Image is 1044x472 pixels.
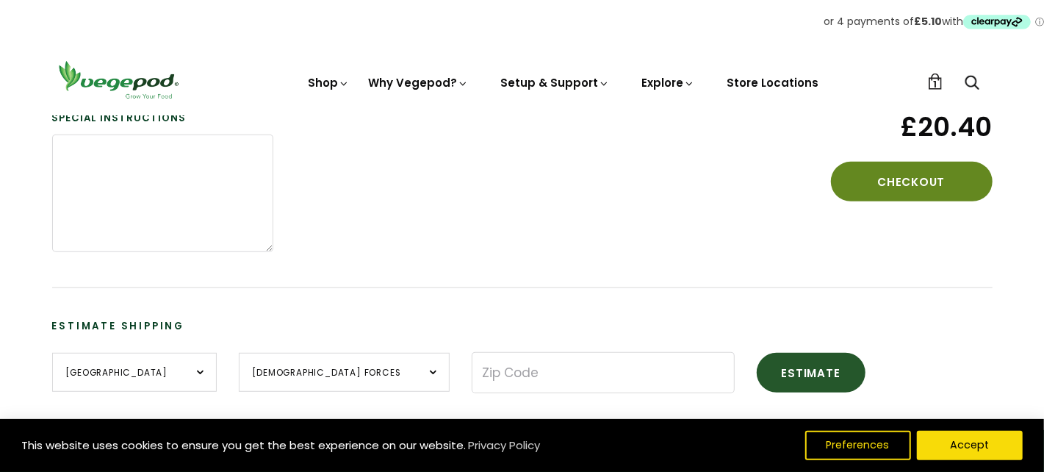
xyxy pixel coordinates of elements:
img: Vegepod [52,59,184,101]
a: Explore [642,75,695,90]
span: This website uses cookies to ensure you get the best experience on our website. [21,437,466,453]
a: Privacy Policy (opens in a new tab) [466,432,542,459]
button: Checkout [831,162,993,201]
a: Shop [309,75,350,90]
a: 1 [927,74,943,90]
span: £20.40 [771,111,992,143]
span: 1 [933,77,937,91]
a: Setup & Support [501,75,610,90]
input: Zip Code [472,352,735,393]
select: Country [52,353,217,392]
button: Preferences [805,431,911,460]
a: Search [965,76,979,91]
label: Special instructions [52,111,273,126]
button: Estimate [757,353,865,393]
h3: Estimate Shipping [52,319,993,334]
select: Province [239,353,450,392]
button: Accept [917,431,1023,460]
a: Store Locations [727,75,819,90]
a: Why Vegepod? [369,75,469,90]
